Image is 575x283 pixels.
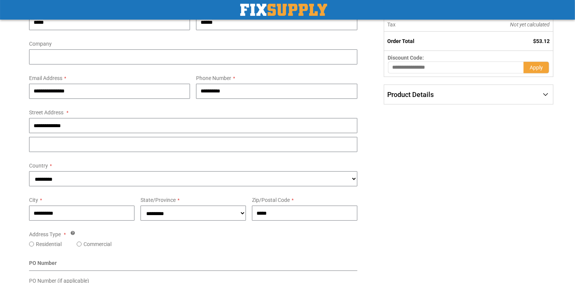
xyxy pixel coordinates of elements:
[388,91,434,98] span: Product Details
[388,55,424,61] span: Discount Code:
[252,197,290,203] span: Zip/Postal Code
[29,75,62,81] span: Email Address
[29,41,52,47] span: Company
[524,62,549,74] button: Apply
[29,231,61,237] span: Address Type
[29,197,38,203] span: City
[83,240,111,248] label: Commercial
[29,259,357,271] div: PO Number
[36,240,62,248] label: Residential
[196,75,231,81] span: Phone Number
[384,18,459,32] th: Tax
[29,109,63,115] span: Street Address
[141,197,176,203] span: State/Province
[533,38,550,44] span: $53.12
[510,22,550,28] span: Not yet calculated
[530,65,543,71] span: Apply
[388,38,415,44] strong: Order Total
[29,163,48,169] span: Country
[240,4,327,16] img: Fix Industrial Supply
[240,4,327,16] a: store logo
